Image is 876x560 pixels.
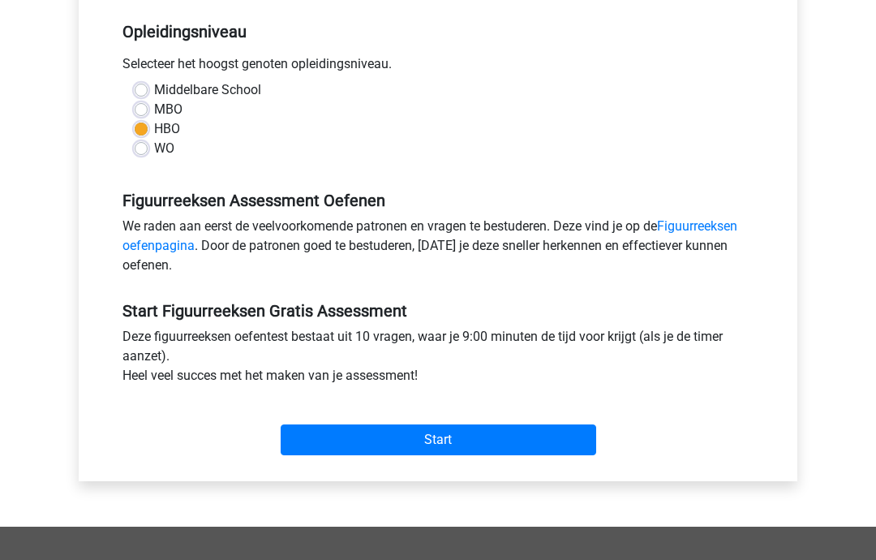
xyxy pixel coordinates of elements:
[110,217,766,282] div: We raden aan eerst de veelvoorkomende patronen en vragen te bestuderen. Deze vind je op de . Door...
[154,100,182,119] label: MBO
[122,301,754,321] h5: Start Figuurreeksen Gratis Assessment
[154,139,174,158] label: WO
[281,424,596,455] input: Start
[122,191,754,210] h5: Figuurreeksen Assessment Oefenen
[122,15,754,48] h5: Opleidingsniveau
[154,119,180,139] label: HBO
[110,54,766,80] div: Selecteer het hoogst genoten opleidingsniveau.
[154,80,261,100] label: Middelbare School
[110,327,766,392] div: Deze figuurreeksen oefentest bestaat uit 10 vragen, waar je 9:00 minuten de tijd voor krijgt (als...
